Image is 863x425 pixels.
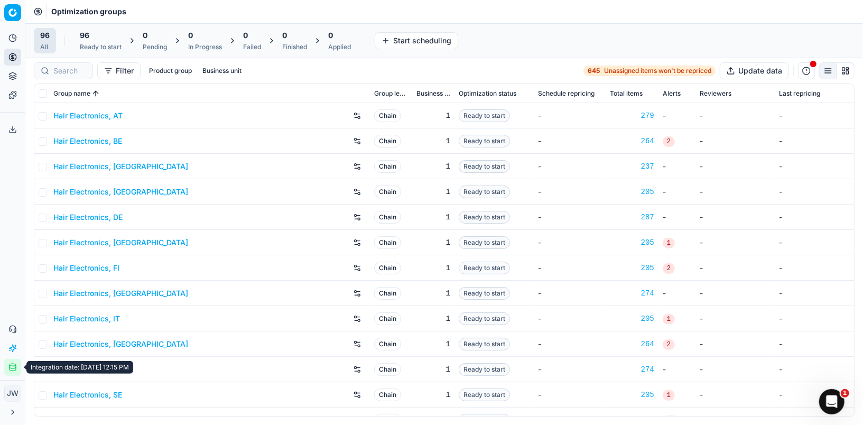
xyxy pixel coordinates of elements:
[534,103,606,128] td: -
[534,331,606,357] td: -
[663,136,675,147] span: 2
[53,187,188,197] a: Hair Electronics, [GEOGRAPHIC_DATA]
[374,236,401,249] span: Chain
[695,255,775,281] td: -
[610,187,654,197] a: 205
[775,179,854,205] td: -
[610,390,654,400] a: 205
[416,89,450,98] span: Business unit
[663,314,675,325] span: 1
[374,135,401,147] span: Chain
[610,161,654,172] a: 237
[459,211,510,224] span: Ready to start
[720,62,789,79] button: Update data
[416,339,450,349] div: 1
[374,89,408,98] span: Group level
[459,135,510,147] span: Ready to start
[198,64,246,77] button: Business unit
[459,363,510,376] span: Ready to start
[775,331,854,357] td: -
[459,338,510,350] span: Ready to start
[534,306,606,331] td: -
[538,89,595,98] span: Schedule repricing
[695,128,775,154] td: -
[534,255,606,281] td: -
[610,339,654,349] a: 264
[663,390,675,401] span: 1
[40,43,50,51] div: All
[534,205,606,230] td: -
[97,62,141,79] button: Filter
[663,89,681,98] span: Alerts
[610,136,654,146] div: 264
[775,281,854,306] td: -
[775,128,854,154] td: -
[53,89,90,98] span: Group name
[80,30,89,41] span: 96
[416,161,450,172] div: 1
[53,288,188,299] a: Hair Electronics, [GEOGRAPHIC_DATA]
[658,103,695,128] td: -
[695,103,775,128] td: -
[610,237,654,248] a: 205
[416,288,450,299] div: 1
[695,382,775,408] td: -
[459,109,510,122] span: Ready to start
[459,186,510,198] span: Ready to start
[374,287,401,300] span: Chain
[534,154,606,179] td: -
[40,30,50,41] span: 96
[695,230,775,255] td: -
[534,382,606,408] td: -
[90,88,101,99] button: Sorted by Group name ascending
[53,110,123,121] a: Hair Electronics, AT
[374,312,401,325] span: Chain
[610,288,654,299] a: 274
[775,382,854,408] td: -
[53,313,120,324] a: Hair Electronics, IT
[658,357,695,382] td: -
[4,385,21,402] button: JW
[610,212,654,223] div: 287
[610,89,643,98] span: Total items
[610,313,654,324] a: 205
[328,30,333,41] span: 0
[416,364,450,375] div: 1
[416,237,450,248] div: 1
[841,389,849,398] span: 1
[374,186,401,198] span: Chain
[374,389,401,401] span: Chain
[188,30,193,41] span: 0
[775,205,854,230] td: -
[53,136,122,146] a: Hair Electronics, BE
[695,357,775,382] td: -
[51,6,126,17] span: Optimization groups
[775,306,854,331] td: -
[658,179,695,205] td: -
[374,338,401,350] span: Chain
[416,390,450,400] div: 1
[53,161,188,172] a: Hair Electronics, [GEOGRAPHIC_DATA]
[775,230,854,255] td: -
[459,89,516,98] span: Optimization status
[534,179,606,205] td: -
[53,263,119,273] a: Hair Electronics, FI
[658,205,695,230] td: -
[534,128,606,154] td: -
[695,179,775,205] td: -
[658,154,695,179] td: -
[51,6,126,17] nav: breadcrumb
[610,364,654,375] a: 274
[534,281,606,306] td: -
[775,154,854,179] td: -
[416,263,450,273] div: 1
[588,67,600,75] strong: 645
[604,67,711,75] span: Unassigned items won't be repriced
[695,331,775,357] td: -
[658,281,695,306] td: -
